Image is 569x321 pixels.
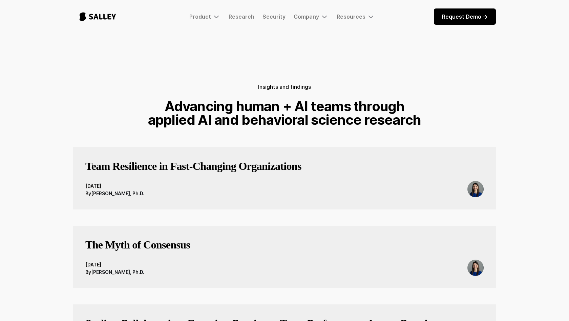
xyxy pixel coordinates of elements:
[85,238,190,252] h3: The Myth of Consensus
[85,190,91,197] div: By
[258,82,311,92] h5: Insights and findings
[229,13,254,20] a: Research
[85,261,144,268] div: [DATE]
[294,13,319,20] div: Company
[85,268,91,276] div: By
[294,13,329,21] div: Company
[73,5,122,28] a: home
[85,159,301,173] h3: Team Resilience in Fast‑Changing Organizations
[262,13,286,20] a: Security
[85,182,144,190] div: [DATE]
[337,13,375,21] div: Resources
[91,190,144,197] div: [PERSON_NAME], Ph.D.
[85,238,190,260] a: The Myth of Consensus
[145,100,424,127] h1: Advancing human + AI teams through applied AI and behavioral science research
[434,8,496,25] a: Request Demo ->
[91,268,144,276] div: [PERSON_NAME], Ph.D.
[189,13,211,20] div: Product
[337,13,365,20] div: Resources
[85,159,301,181] a: Team Resilience in Fast‑Changing Organizations
[189,13,220,21] div: Product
